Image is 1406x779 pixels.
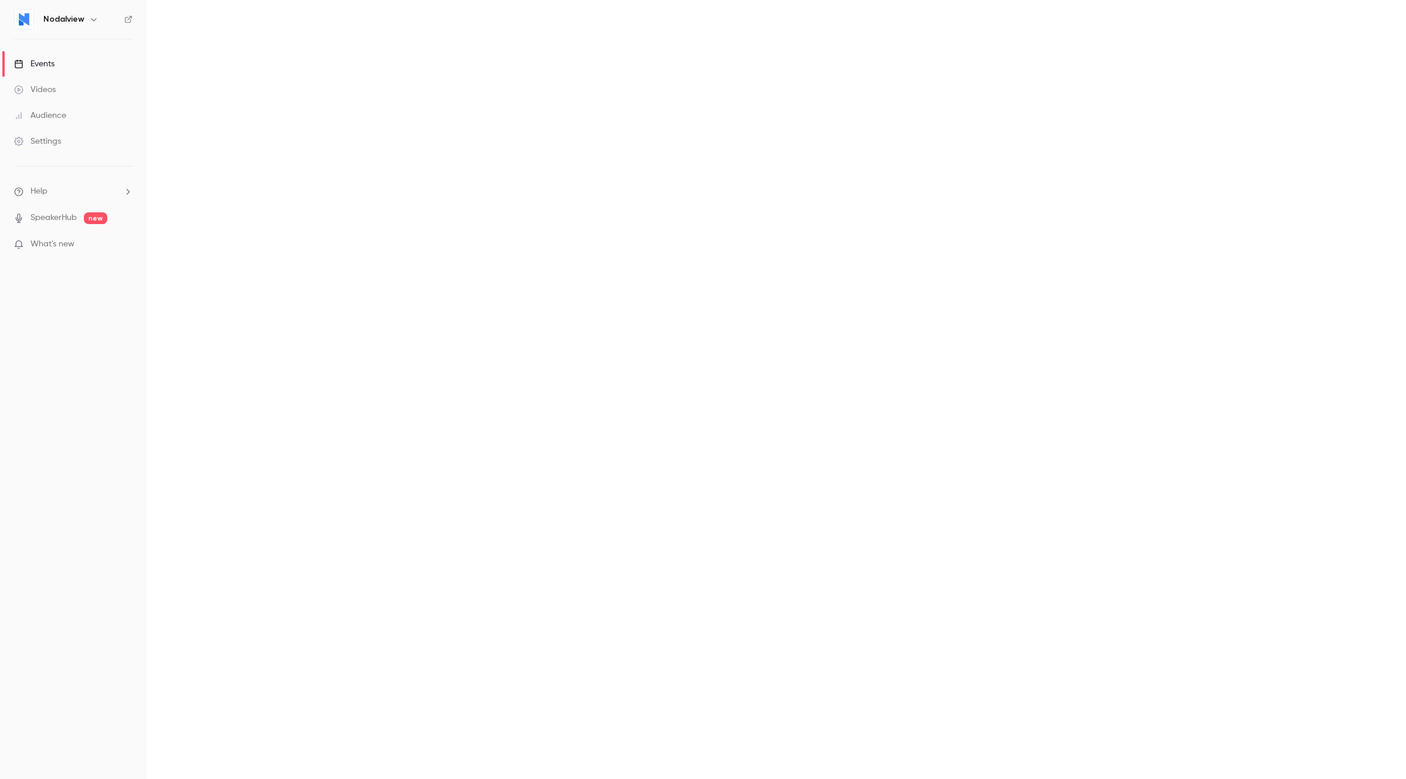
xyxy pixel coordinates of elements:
[14,136,61,147] div: Settings
[30,185,47,198] span: Help
[84,212,107,224] span: new
[14,110,66,121] div: Audience
[15,10,33,29] img: Nodalview
[43,13,84,25] h6: Nodalview
[14,84,56,96] div: Videos
[14,58,55,70] div: Events
[14,185,133,198] li: help-dropdown-opener
[30,238,74,250] span: What's new
[30,212,77,224] a: SpeakerHub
